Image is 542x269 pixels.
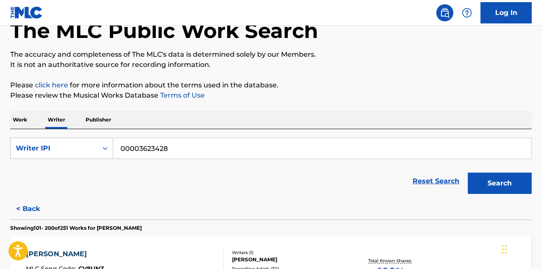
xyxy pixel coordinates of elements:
img: search [440,8,450,18]
iframe: Chat Widget [499,228,542,269]
button: < Back [10,198,61,220]
p: Showing 101 - 200 of 251 Works for [PERSON_NAME] [10,224,142,232]
p: Publisher [83,111,114,129]
a: Terms of Use [158,91,205,99]
img: help [462,8,472,18]
div: Help [459,4,476,21]
h1: The MLC Public Work Search [10,18,318,43]
a: Reset Search [408,172,464,191]
div: Writers ( 1 ) [232,249,348,256]
div: Drag [502,237,507,262]
img: MLC Logo [10,6,43,19]
p: Writer [45,111,68,129]
div: [PERSON_NAME] [232,256,348,263]
a: click here [35,81,68,89]
p: Please for more information about the terms used in the database. [10,80,532,90]
button: Search [468,173,532,194]
p: It is not an authoritative source for recording information. [10,60,532,70]
p: Total Known Shares: [369,257,414,264]
p: The accuracy and completeness of The MLC's data is determined solely by our Members. [10,49,532,60]
div: [PERSON_NAME] [26,249,104,259]
form: Search Form [10,138,532,198]
p: Work [10,111,30,129]
a: Public Search [436,4,453,21]
a: Log In [481,2,532,23]
p: Please review the Musical Works Database [10,90,532,101]
div: Writer IPI [16,143,92,153]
